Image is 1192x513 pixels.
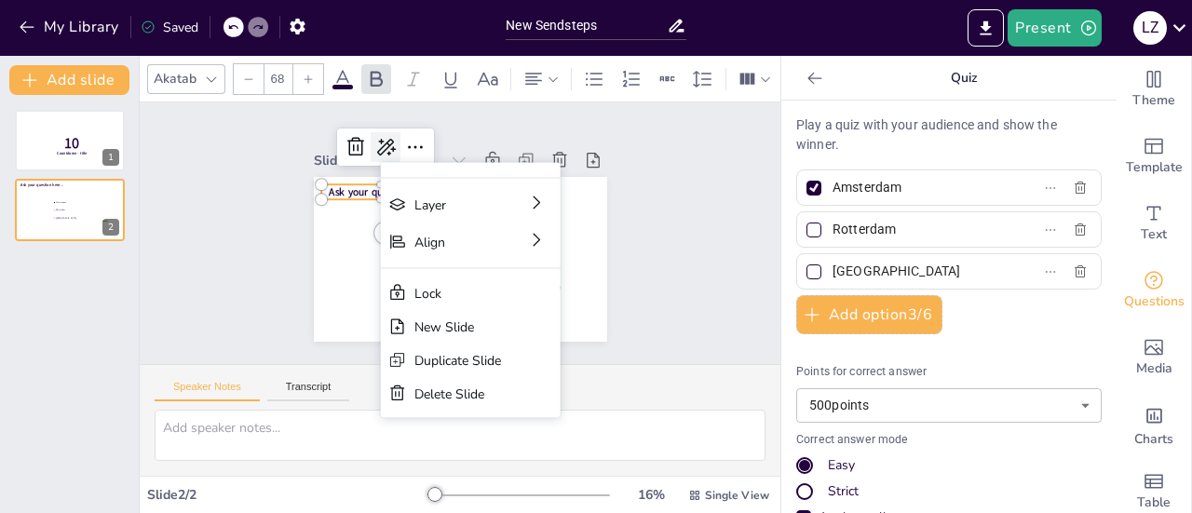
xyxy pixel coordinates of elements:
[796,456,1102,475] div: Easy
[64,133,79,154] span: 10
[102,149,119,166] div: 1
[1133,9,1167,47] button: L Z
[796,482,1102,501] div: Strict
[56,201,107,204] span: Amsterdam
[1117,324,1191,391] div: Add images, graphics, shapes or video
[1126,157,1183,178] span: Template
[1124,291,1185,312] span: Questions
[796,364,1102,381] p: Points for correct answer
[833,216,1006,243] input: Option 2
[833,258,1006,285] input: Option 3
[155,381,260,401] button: Speaker Notes
[414,351,501,369] div: Duplicate Slide
[56,209,107,211] span: Rotterdam
[147,486,431,504] div: Slide 2 / 2
[1133,11,1167,45] div: L Z
[414,233,475,250] div: Align
[796,432,1102,449] p: Correct answer mode
[629,486,673,504] div: 16 %
[9,65,129,95] button: Add slide
[15,110,125,171] div: 1
[329,184,441,198] span: Ask your question here...
[1117,56,1191,123] div: Change the overall theme
[830,56,1098,101] p: Quiz
[14,12,127,42] button: My Library
[1008,9,1101,47] button: Present
[56,216,107,219] span: [GEOGRAPHIC_DATA]
[796,115,1102,155] p: Play a quiz with your audience and show the winner.
[1132,90,1175,111] span: Theme
[833,174,1006,201] input: Option 1
[102,219,119,236] div: 2
[314,152,406,169] div: Slide 2
[1117,257,1191,324] div: Get real-time input from your audience
[1117,190,1191,257] div: Add text boxes
[414,284,501,302] div: Lock
[414,385,501,402] div: Delete Slide
[705,488,769,503] span: Single View
[414,317,501,335] div: New Slide
[734,64,776,94] div: Column Count
[141,19,198,36] div: Saved
[796,388,1102,423] div: 500 points
[506,12,666,39] input: Insert title
[150,66,200,91] div: Akatab
[1117,123,1191,190] div: Add ready made slides
[1117,391,1191,458] div: Add charts and graphs
[57,151,87,156] span: Countdown - title
[828,482,859,501] div: Strict
[20,182,62,188] span: Ask your question here...
[1134,429,1173,450] span: Charts
[828,456,855,475] div: Easy
[968,9,1004,47] button: Export to PowerPoint
[796,295,942,334] button: Add option3/6
[1141,224,1167,245] span: Text
[267,381,350,401] button: Transcript
[414,196,475,213] div: Layer
[1137,493,1171,513] span: Table
[1136,358,1172,379] span: Media
[15,179,125,240] div: 2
